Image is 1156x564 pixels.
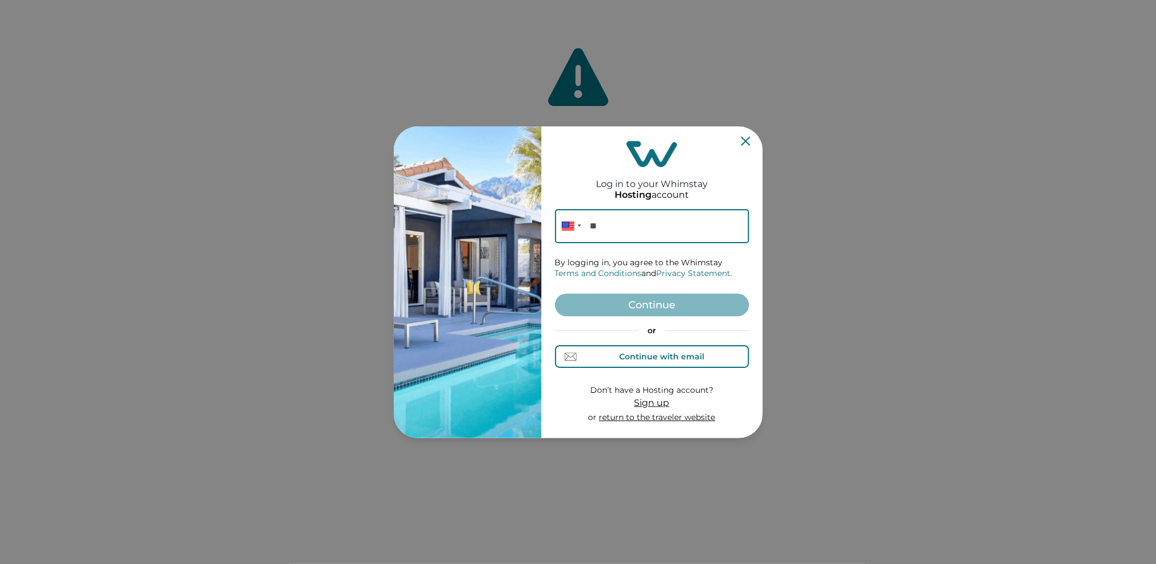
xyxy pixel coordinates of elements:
[627,141,678,167] img: login-logo
[588,385,716,396] p: Don’t have a Hosting account?
[555,345,749,368] button: Continue with email
[555,209,585,243] div: United States: + 1
[555,257,749,279] p: By logging in, you agree to the Whimstay and
[588,412,716,423] p: or
[555,268,642,278] a: Terms and Conditions
[555,325,749,337] p: or
[634,397,670,408] span: Sign up
[555,294,749,316] button: Continue
[615,189,689,201] p: account
[394,126,541,438] img: auth-banner
[599,412,716,422] a: return to the traveler website
[619,352,704,361] div: Continue with email
[615,189,651,201] p: Hosting
[657,268,733,278] a: Privacy Statement.
[596,167,708,189] h2: Log in to your Whimstay
[741,137,750,146] button: Close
